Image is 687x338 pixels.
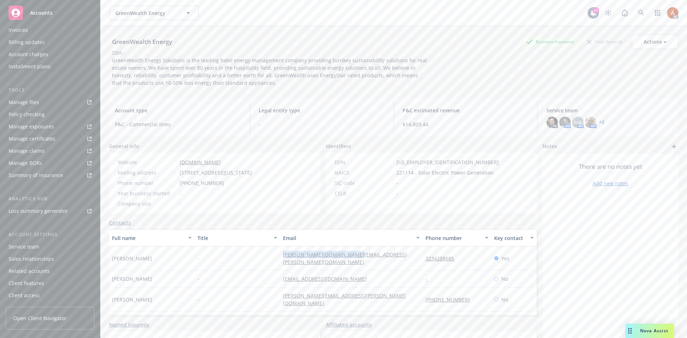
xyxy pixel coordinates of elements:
[640,328,668,334] span: Nova Assist
[283,234,412,242] div: Email
[180,190,181,197] span: -
[396,179,398,187] span: -
[259,121,385,128] span: -
[546,117,558,128] img: photo
[13,314,67,322] span: Open Client Navigator
[423,229,491,246] button: Phone number
[335,179,394,187] div: SIC code
[9,133,55,144] div: Manage certificates
[9,157,42,169] div: Manage BORs
[601,6,615,20] a: Stop snowing
[542,142,557,151] span: Notes
[112,296,152,303] span: [PERSON_NAME]
[326,142,351,150] span: Identifiers
[9,170,63,181] div: Summary of insurance
[198,275,199,283] span: -
[109,229,195,246] button: Full name
[501,275,508,283] span: No
[625,324,674,338] button: Nova Assist
[118,158,177,166] div: Website
[118,179,177,187] div: Phone number
[501,296,508,303] span: No
[283,251,407,265] a: [PERSON_NAME][DOMAIN_NAME][EMAIL_ADDRESS][PERSON_NAME][DOMAIN_NAME]
[109,142,139,150] span: General info
[632,35,678,49] button: Actions
[585,117,596,128] img: photo
[6,265,94,277] a: Related accounts
[9,278,44,289] div: Client features
[618,6,632,20] a: Report a Bug
[593,7,599,14] div: 47
[198,296,199,303] span: -
[109,6,199,20] button: GreenWealth Energy
[6,278,94,289] a: Client features
[6,97,94,108] a: Manage files
[198,234,269,242] div: Title
[494,234,526,242] div: Key contact
[335,190,394,197] div: CSLB
[634,6,648,20] a: Search
[9,36,45,48] div: Billing updates
[546,107,673,114] span: Service team
[6,145,94,157] a: Manage claims
[335,158,394,166] div: FEIN
[259,107,385,114] span: Legal entity type
[579,162,642,171] span: There are no notes yet
[425,255,460,262] a: 3234288685
[9,49,48,60] div: Account charges
[180,200,181,207] span: -
[667,7,678,19] img: photo
[180,159,221,166] a: [DOMAIN_NAME]
[9,205,68,217] div: Loss summary generator
[6,49,94,60] a: Account charges
[6,231,94,238] div: Account settings
[523,37,578,46] div: Business Insurance
[559,117,571,128] img: photo
[6,24,94,36] a: Invoices
[403,121,529,128] span: $14,803.44
[118,190,177,197] div: Year business started
[9,24,28,36] div: Invoices
[118,169,177,176] div: Mailing address
[6,121,94,132] span: Manage exposures
[112,275,152,283] span: [PERSON_NAME]
[198,255,199,262] span: -
[6,36,94,48] a: Billing updates
[6,109,94,120] a: Policy checking
[625,324,634,338] div: Drag to move
[6,157,94,169] a: Manage BORs
[6,170,94,181] a: Summary of insurance
[9,290,40,301] div: Client access
[670,142,678,151] a: add
[118,200,177,207] div: Company size
[283,275,372,282] a: [EMAIL_ADDRESS][DOMAIN_NAME]
[599,120,604,124] a: +2
[9,253,54,265] div: Sales relationships
[112,255,152,262] span: [PERSON_NAME]
[6,61,94,72] a: Installment plans
[9,145,45,157] div: Manage claims
[115,107,241,114] span: Account type
[584,37,626,46] div: Total Rewards
[396,158,499,166] span: [US_EMPLOYER_IDENTIFICATION_NUMBER]
[644,35,667,49] div: Actions
[6,87,94,94] div: Tools
[9,121,54,132] div: Manage exposures
[396,190,398,197] span: -
[425,296,476,303] a: [PHONE_NUMBER]
[109,321,149,328] a: Named insureds
[396,169,494,176] span: 221114 - Solar Electric Power Generation
[283,292,406,307] a: [PERSON_NAME][EMAIL_ADDRESS][PERSON_NAME][DOMAIN_NAME]
[6,205,94,217] a: Loss summary generator
[112,234,184,242] div: Full name
[335,169,394,176] div: NAICS
[6,253,94,265] a: Sales relationships
[6,3,94,23] a: Accounts
[112,57,428,86] span: GreenWealth Energy Solutions is the leading hotel energy management company providing turnkey sus...
[180,179,224,187] span: [PHONE_NUMBER]
[112,49,125,57] div: DBA: -
[9,109,45,120] div: Policy checking
[403,107,529,114] span: P&C estimated revenue
[9,61,50,72] div: Installment plans
[651,6,665,20] a: Switch app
